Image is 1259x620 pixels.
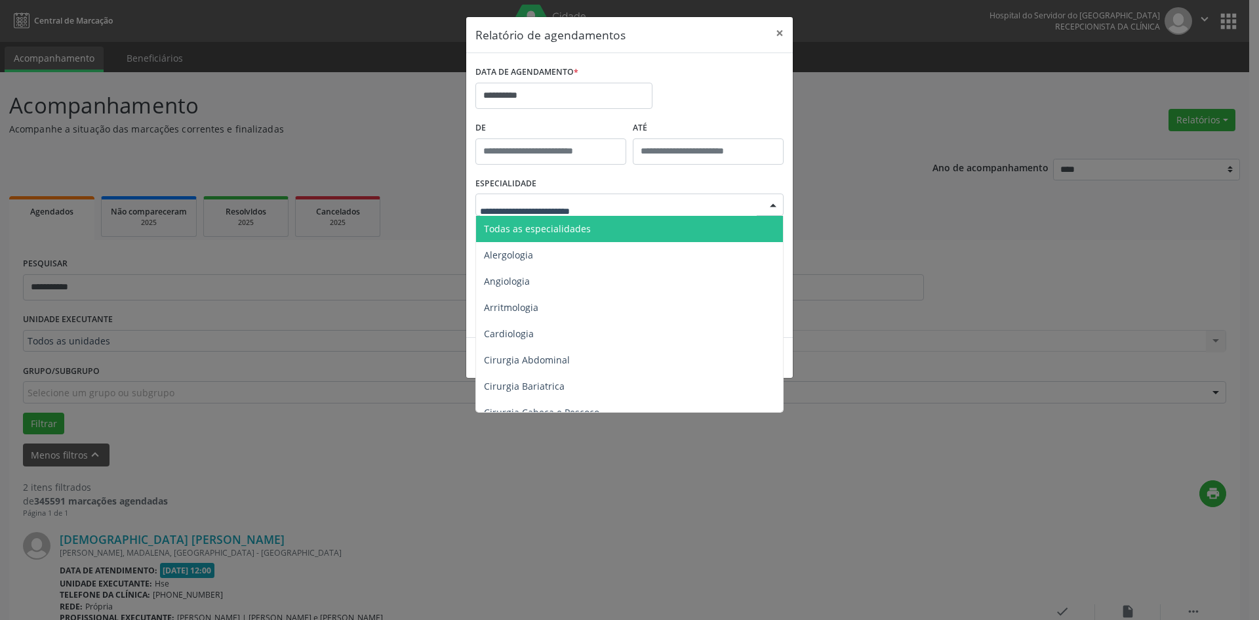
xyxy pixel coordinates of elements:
span: Cirurgia Cabeça e Pescoço [484,406,599,419]
span: Cirurgia Bariatrica [484,380,565,392]
h5: Relatório de agendamentos [475,26,626,43]
button: Close [767,17,793,49]
label: DATA DE AGENDAMENTO [475,62,578,83]
span: Cirurgia Abdominal [484,354,570,366]
label: ESPECIALIDADE [475,174,536,194]
span: Todas as especialidades [484,222,591,235]
span: Arritmologia [484,301,538,314]
span: Alergologia [484,249,533,261]
span: Cardiologia [484,327,534,340]
span: Angiologia [484,275,530,287]
label: De [475,118,626,138]
label: ATÉ [633,118,784,138]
